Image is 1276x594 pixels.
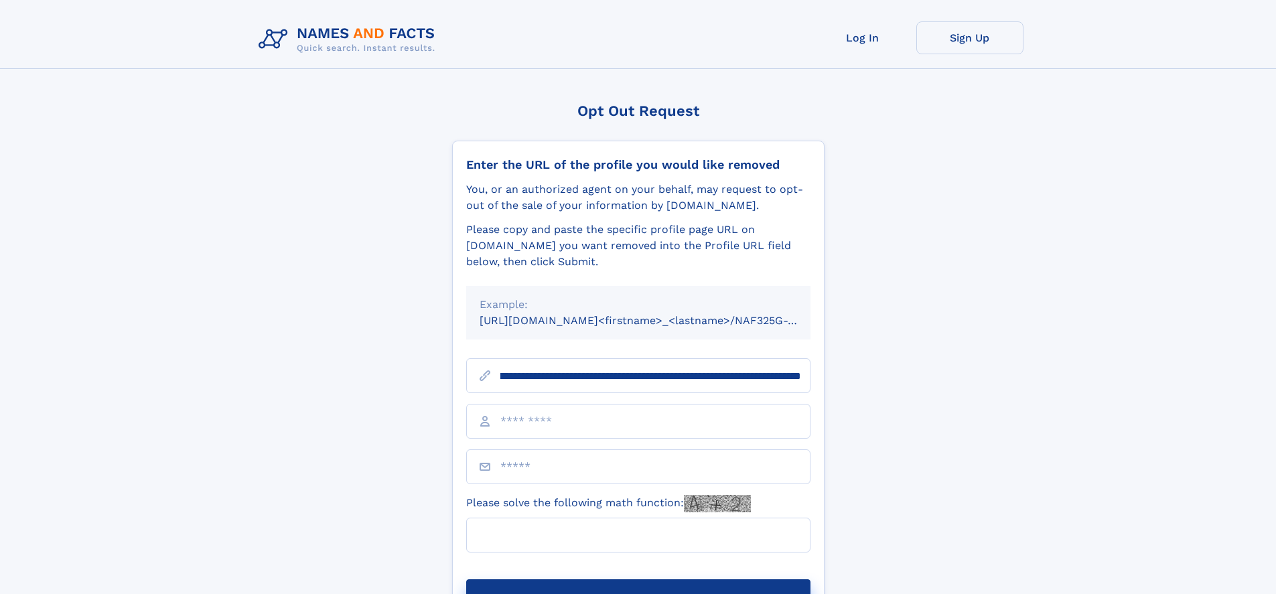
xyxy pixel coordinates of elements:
[452,102,825,119] div: Opt Out Request
[466,222,810,270] div: Please copy and paste the specific profile page URL on [DOMAIN_NAME] you want removed into the Pr...
[480,297,797,313] div: Example:
[480,314,836,327] small: [URL][DOMAIN_NAME]<firstname>_<lastname>/NAF325G-xxxxxxxx
[253,21,446,58] img: Logo Names and Facts
[466,157,810,172] div: Enter the URL of the profile you would like removed
[916,21,1023,54] a: Sign Up
[466,495,751,512] label: Please solve the following math function:
[809,21,916,54] a: Log In
[466,181,810,214] div: You, or an authorized agent on your behalf, may request to opt-out of the sale of your informatio...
